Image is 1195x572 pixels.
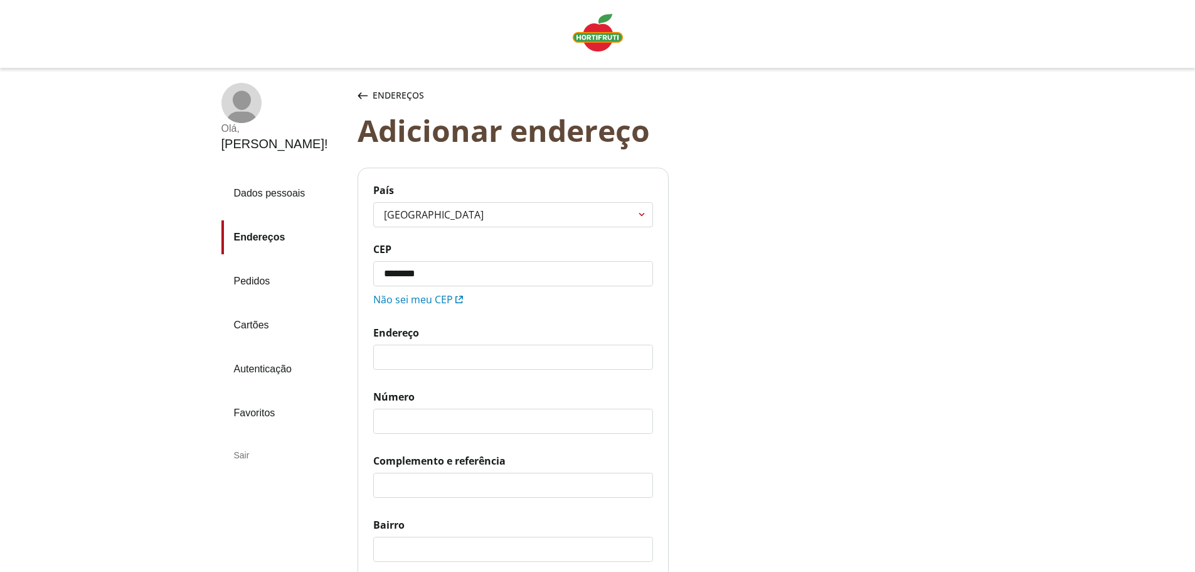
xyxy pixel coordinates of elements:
[373,293,463,306] a: Não sei meu CEP
[221,308,348,342] a: Cartões
[221,123,328,134] div: Olá ,
[373,242,653,256] span: CEP
[373,326,653,340] span: Endereço
[373,390,653,404] span: Número
[221,264,348,298] a: Pedidos
[374,409,652,433] input: Número
[355,83,427,108] button: Endereços
[374,537,652,561] input: Bairro
[221,220,348,254] a: Endereços
[373,518,653,532] span: Bairro
[221,396,348,430] a: Favoritos
[373,454,653,468] span: Complemento e referência
[358,113,999,148] div: Adicionar endereço
[573,14,623,51] img: Logo
[221,137,328,151] div: [PERSON_NAME] !
[374,262,652,286] input: CEP
[374,345,652,369] input: Endereço
[373,183,653,197] span: País
[373,89,424,102] span: Endereços
[568,9,628,59] a: Logo
[221,440,348,470] div: Sair
[221,352,348,386] a: Autenticação
[374,473,652,497] input: Complemento e referência
[221,176,348,210] a: Dados pessoais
